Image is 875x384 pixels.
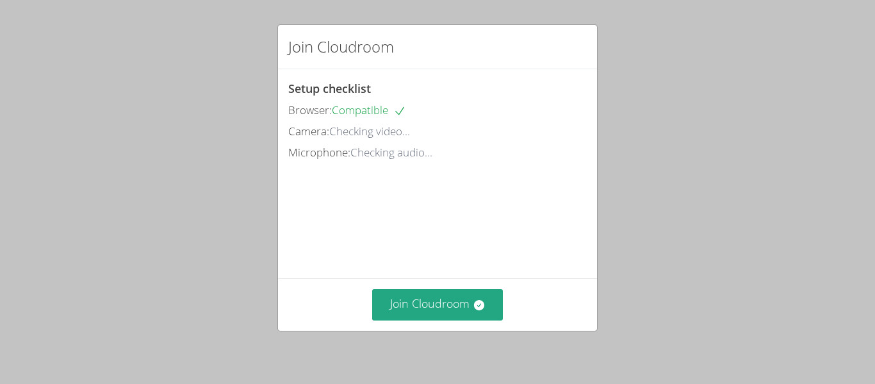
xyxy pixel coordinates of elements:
[288,124,329,138] span: Camera:
[329,124,410,138] span: Checking video...
[372,289,503,321] button: Join Cloudroom
[288,103,332,117] span: Browser:
[288,81,371,96] span: Setup checklist
[288,35,394,58] h2: Join Cloudroom
[350,145,432,160] span: Checking audio...
[332,103,406,117] span: Compatible
[288,145,350,160] span: Microphone:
